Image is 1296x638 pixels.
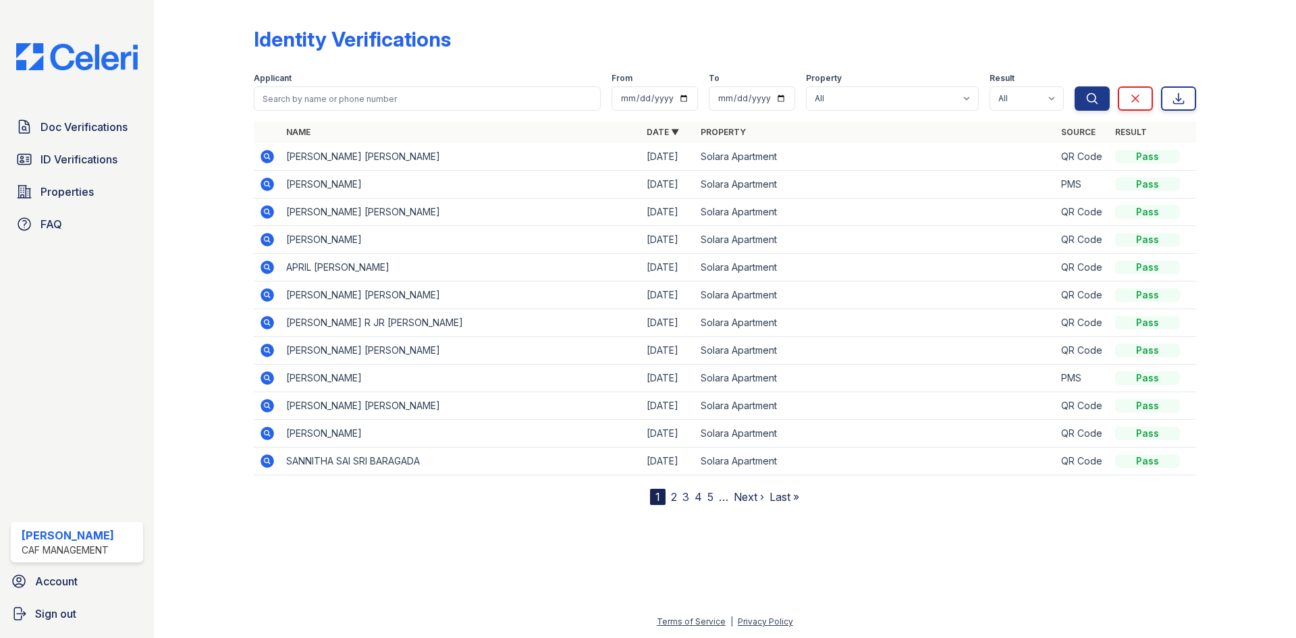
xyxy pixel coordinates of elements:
[281,143,641,171] td: [PERSON_NAME] [PERSON_NAME]
[641,392,695,420] td: [DATE]
[1056,254,1110,282] td: QR Code
[1056,448,1110,475] td: QR Code
[254,27,451,51] div: Identity Verifications
[709,73,720,84] label: To
[647,127,679,137] a: Date ▼
[1115,454,1180,468] div: Pass
[1056,365,1110,392] td: PMS
[682,490,689,504] a: 3
[1115,205,1180,219] div: Pass
[1056,226,1110,254] td: QR Code
[1115,150,1180,163] div: Pass
[1115,178,1180,191] div: Pass
[695,309,1056,337] td: Solara Apartment
[286,127,310,137] a: Name
[990,73,1015,84] label: Result
[1115,127,1147,137] a: Result
[281,365,641,392] td: [PERSON_NAME]
[1115,233,1180,246] div: Pass
[695,448,1056,475] td: Solara Apartment
[695,171,1056,198] td: Solara Apartment
[1061,127,1096,137] a: Source
[11,178,143,205] a: Properties
[719,489,728,505] span: …
[254,73,292,84] label: Applicant
[806,73,842,84] label: Property
[695,490,702,504] a: 4
[281,337,641,365] td: [PERSON_NAME] [PERSON_NAME]
[1115,261,1180,274] div: Pass
[695,365,1056,392] td: Solara Apartment
[281,309,641,337] td: [PERSON_NAME] R JR [PERSON_NAME]
[1115,399,1180,413] div: Pass
[641,226,695,254] td: [DATE]
[738,616,793,627] a: Privacy Policy
[281,198,641,226] td: [PERSON_NAME] [PERSON_NAME]
[695,254,1056,282] td: Solara Apartment
[40,184,94,200] span: Properties
[641,448,695,475] td: [DATE]
[641,143,695,171] td: [DATE]
[1056,143,1110,171] td: QR Code
[695,420,1056,448] td: Solara Apartment
[254,86,601,111] input: Search by name or phone number
[695,392,1056,420] td: Solara Apartment
[5,600,148,627] a: Sign out
[734,490,764,504] a: Next ›
[22,527,114,543] div: [PERSON_NAME]
[1056,337,1110,365] td: QR Code
[641,198,695,226] td: [DATE]
[281,282,641,309] td: [PERSON_NAME] [PERSON_NAME]
[281,448,641,475] td: SANNITHA SAI SRI BARAGADA
[35,573,78,589] span: Account
[11,211,143,238] a: FAQ
[650,489,666,505] div: 1
[695,337,1056,365] td: Solara Apartment
[281,171,641,198] td: [PERSON_NAME]
[657,616,726,627] a: Terms of Service
[22,543,114,557] div: CAF Management
[671,490,677,504] a: 2
[40,151,117,167] span: ID Verifications
[1056,198,1110,226] td: QR Code
[1115,288,1180,302] div: Pass
[11,113,143,140] a: Doc Verifications
[730,616,733,627] div: |
[695,282,1056,309] td: Solara Apartment
[695,198,1056,226] td: Solara Apartment
[281,254,641,282] td: APRIL [PERSON_NAME]
[1115,427,1180,440] div: Pass
[281,392,641,420] td: [PERSON_NAME] [PERSON_NAME]
[641,337,695,365] td: [DATE]
[612,73,632,84] label: From
[641,282,695,309] td: [DATE]
[11,146,143,173] a: ID Verifications
[1056,420,1110,448] td: QR Code
[641,171,695,198] td: [DATE]
[769,490,799,504] a: Last »
[707,490,713,504] a: 5
[641,420,695,448] td: [DATE]
[641,365,695,392] td: [DATE]
[281,420,641,448] td: [PERSON_NAME]
[40,216,62,232] span: FAQ
[281,226,641,254] td: [PERSON_NAME]
[1056,392,1110,420] td: QR Code
[701,127,746,137] a: Property
[5,568,148,595] a: Account
[1056,171,1110,198] td: PMS
[695,226,1056,254] td: Solara Apartment
[40,119,128,135] span: Doc Verifications
[1056,309,1110,337] td: QR Code
[695,143,1056,171] td: Solara Apartment
[1115,371,1180,385] div: Pass
[1115,316,1180,329] div: Pass
[641,309,695,337] td: [DATE]
[35,606,76,622] span: Sign out
[641,254,695,282] td: [DATE]
[1056,282,1110,309] td: QR Code
[5,43,148,70] img: CE_Logo_Blue-a8612792a0a2168367f1c8372b55b34899dd931a85d93a1a3d3e32e68fde9ad4.png
[1115,344,1180,357] div: Pass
